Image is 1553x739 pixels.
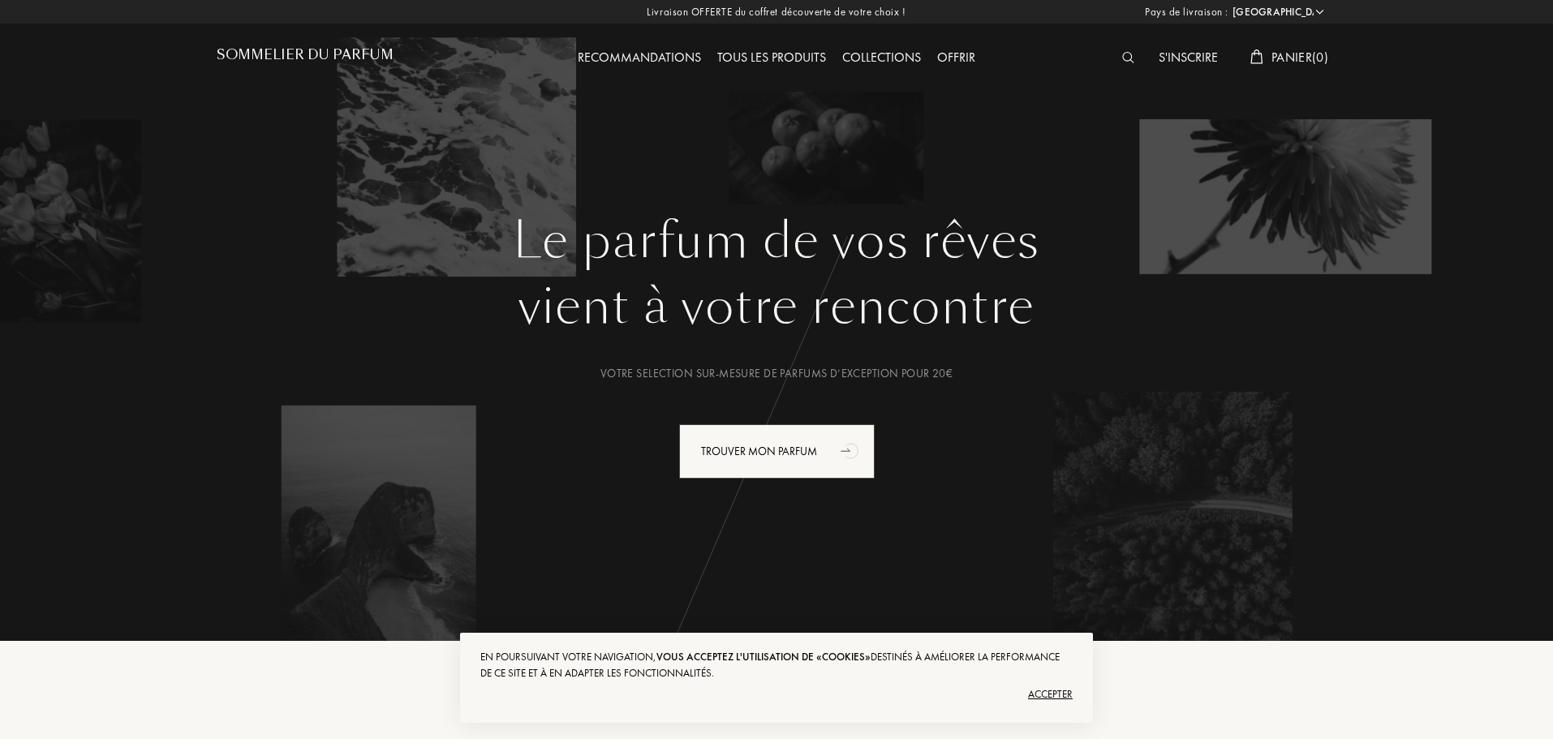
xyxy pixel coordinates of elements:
a: Collections [834,49,929,66]
div: Tous les produits [709,48,834,69]
div: Accepter [480,681,1073,707]
h1: Sommelier du Parfum [217,47,394,62]
a: Sommelier du Parfum [217,47,394,69]
a: Tous les produits [709,49,834,66]
a: S'inscrire [1151,49,1226,66]
a: Recommandations [570,49,709,66]
span: vous acceptez l'utilisation de «cookies» [656,650,871,664]
img: cart_white.svg [1250,49,1263,64]
img: search_icn_white.svg [1122,52,1134,63]
div: vient à votre rencontre [229,270,1324,343]
span: Pays de livraison : [1145,4,1228,20]
div: animation [835,434,867,466]
div: Recommandations [570,48,709,69]
div: Trouver mon parfum [679,424,875,479]
div: Collections [834,48,929,69]
span: Panier ( 0 ) [1271,49,1328,66]
div: S'inscrire [1151,48,1226,69]
a: Offrir [929,49,983,66]
h1: Le parfum de vos rêves [229,212,1324,270]
a: Trouver mon parfumanimation [667,424,887,479]
div: Votre selection sur-mesure de parfums d’exception pour 20€ [229,365,1324,382]
div: En poursuivant votre navigation, destinés à améliorer la performance de ce site et à en adapter l... [480,649,1073,681]
div: Offrir [929,48,983,69]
